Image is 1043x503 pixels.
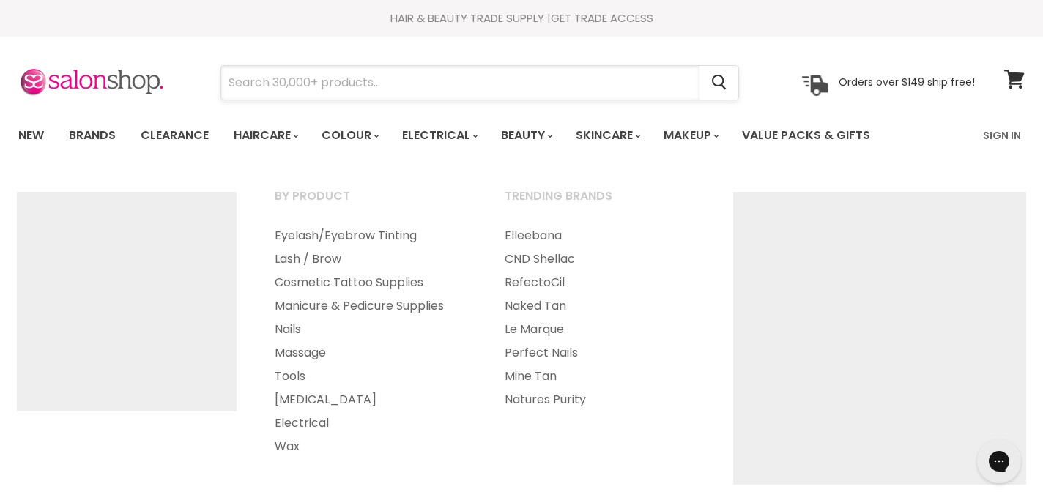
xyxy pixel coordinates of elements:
a: Sign In [974,120,1030,151]
a: Electrical [256,411,483,435]
input: Search [221,66,699,100]
a: Cosmetic Tattoo Supplies [256,271,483,294]
a: Makeup [653,120,728,151]
a: Perfect Nails [486,341,713,365]
a: Haircare [223,120,308,151]
a: Value Packs & Gifts [731,120,881,151]
a: RefectoCil [486,271,713,294]
a: Electrical [391,120,487,151]
a: Beauty [490,120,562,151]
a: Le Marque [486,318,713,341]
a: GET TRADE ACCESS [551,10,653,26]
a: Colour [311,120,388,151]
a: Lash / Brow [256,247,483,271]
a: Manicure & Pedicure Supplies [256,294,483,318]
a: CND Shellac [486,247,713,271]
a: Natures Purity [486,388,713,411]
a: Eyelash/Eyebrow Tinting [256,224,483,247]
a: Nails [256,318,483,341]
button: Search [699,66,738,100]
a: Wax [256,435,483,458]
a: Brands [58,120,127,151]
a: Clearance [130,120,220,151]
a: Naked Tan [486,294,713,318]
iframe: Gorgias live chat messenger [970,434,1028,488]
ul: Main menu [7,114,928,157]
a: Skincare [565,120,650,151]
a: [MEDICAL_DATA] [256,388,483,411]
a: Elleebana [486,224,713,247]
ul: Main menu [256,224,483,458]
a: Tools [256,365,483,388]
a: By Product [256,185,483,221]
a: Mine Tan [486,365,713,388]
a: Massage [256,341,483,365]
ul: Main menu [486,224,713,411]
a: Trending Brands [486,185,713,221]
p: Orders over $149 ship free! [839,75,975,89]
a: New [7,120,55,151]
form: Product [220,65,739,100]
